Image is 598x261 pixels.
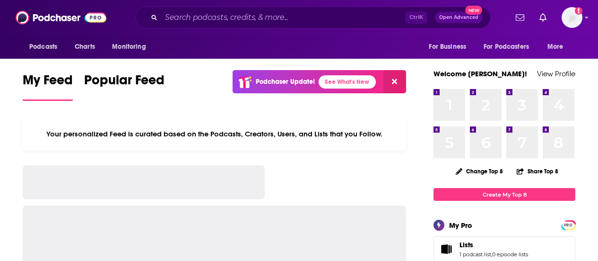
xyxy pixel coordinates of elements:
a: PRO [563,221,574,228]
a: Show notifications dropdown [536,9,550,26]
button: open menu [422,38,478,56]
span: Ctrl K [405,11,427,24]
button: Change Top 8 [450,165,509,177]
a: Welcome [PERSON_NAME]! [433,69,527,78]
a: 1 podcast list [459,251,491,258]
svg: Add a profile image [575,7,582,15]
button: Open AdvancedNew [435,12,483,23]
a: View Profile [537,69,575,78]
a: Lists [437,243,456,256]
a: Show notifications dropdown [512,9,528,26]
span: Popular Feed [84,72,165,94]
button: Show profile menu [562,7,582,28]
img: Podchaser - Follow, Share and Rate Podcasts [16,9,106,27]
span: Logged in as LBraverman [562,7,582,28]
button: open menu [541,38,575,56]
span: Monitoring [112,40,146,54]
a: Create My Top 8 [433,188,575,201]
a: See What's New [319,75,376,89]
span: Open Advanced [439,15,478,20]
span: For Business [429,40,466,54]
div: My Pro [449,221,472,230]
span: Charts [75,40,95,54]
div: Your personalized Feed is curated based on the Podcasts, Creators, Users, and Lists that you Follow. [23,118,406,150]
span: , [491,251,492,258]
span: Podcasts [29,40,57,54]
input: Search podcasts, credits, & more... [161,10,405,25]
button: Share Top 8 [516,162,559,180]
a: My Feed [23,72,73,101]
a: Charts [69,38,101,56]
span: For Podcasters [484,40,529,54]
span: My Feed [23,72,73,94]
button: open menu [105,38,158,56]
div: Search podcasts, credits, & more... [135,7,491,28]
img: User Profile [562,7,582,28]
p: Podchaser Update! [256,78,315,86]
span: Lists [459,241,473,249]
span: More [547,40,563,54]
a: Popular Feed [84,72,165,101]
button: open menu [477,38,543,56]
a: 0 episode lists [492,251,528,258]
a: Lists [459,241,528,249]
button: open menu [23,38,69,56]
span: New [465,6,482,15]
